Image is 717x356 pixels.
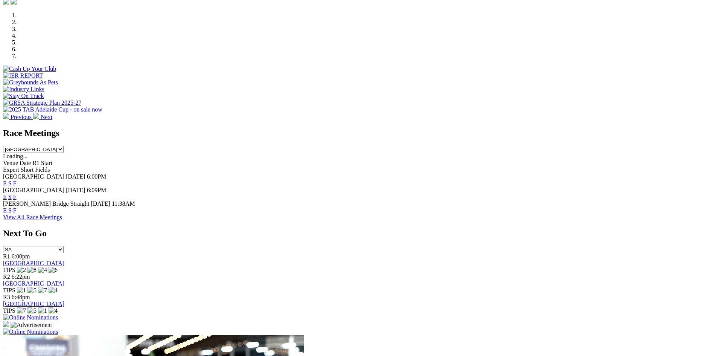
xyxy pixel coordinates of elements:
[17,267,26,273] img: 2
[3,113,9,119] img: chevron-left-pager-white.svg
[3,294,10,300] span: R3
[27,287,37,294] img: 5
[41,114,52,120] span: Next
[12,294,30,300] span: 6:48pm
[66,187,85,193] span: [DATE]
[8,194,12,200] a: S
[3,328,58,335] img: Online Nominations
[3,187,64,193] span: [GEOGRAPHIC_DATA]
[3,93,44,99] img: Stay On Track
[49,267,58,273] img: 6
[33,114,52,120] a: Next
[3,260,64,266] a: [GEOGRAPHIC_DATA]
[17,307,26,314] img: 7
[3,194,7,200] a: E
[3,114,33,120] a: Previous
[17,287,26,294] img: 1
[27,267,37,273] img: 8
[13,207,17,214] a: F
[3,173,64,180] span: [GEOGRAPHIC_DATA]
[3,321,9,327] img: 15187_Greyhounds_GreysPlayCentral_Resize_SA_WebsiteBanner_300x115_2025.jpg
[3,167,19,173] span: Expert
[112,200,135,207] span: 11:38AM
[11,114,32,120] span: Previous
[87,187,107,193] span: 6:09PM
[21,167,34,173] span: Short
[11,322,52,328] img: Advertisement
[38,287,47,294] img: 7
[27,307,37,314] img: 5
[49,307,58,314] img: 4
[3,287,15,293] span: TIPS
[3,180,7,186] a: E
[13,194,17,200] a: F
[3,99,81,106] img: GRSA Strategic Plan 2025-27
[3,86,44,93] img: Industry Links
[3,200,89,207] span: [PERSON_NAME] Bridge Straight
[91,200,110,207] span: [DATE]
[33,113,39,119] img: chevron-right-pager-white.svg
[3,273,10,280] span: R2
[3,307,15,314] span: TIPS
[66,173,85,180] span: [DATE]
[32,160,52,166] span: R1 Start
[3,267,15,273] span: TIPS
[3,79,58,86] img: Greyhounds As Pets
[12,273,30,280] span: 6:22pm
[3,314,58,321] img: Online Nominations
[12,253,30,260] span: 6:00pm
[35,167,50,173] span: Fields
[3,66,56,72] img: Cash Up Your Club
[38,307,47,314] img: 1
[8,207,12,214] a: S
[49,287,58,294] img: 4
[3,207,7,214] a: E
[3,253,10,260] span: R1
[13,180,17,186] a: F
[20,160,31,166] span: Date
[3,128,714,138] h2: Race Meetings
[3,228,714,238] h2: Next To Go
[3,214,62,220] a: View All Race Meetings
[3,72,43,79] img: IER REPORT
[8,180,12,186] a: S
[3,160,18,166] span: Venue
[38,267,47,273] img: 4
[3,106,102,113] img: 2025 TAB Adelaide Cup - on sale now
[3,301,64,307] a: [GEOGRAPHIC_DATA]
[87,173,107,180] span: 6:00PM
[3,280,64,287] a: [GEOGRAPHIC_DATA]
[3,153,27,159] span: Loading...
